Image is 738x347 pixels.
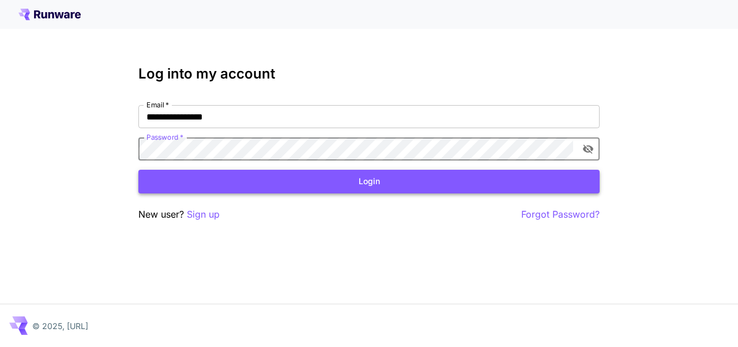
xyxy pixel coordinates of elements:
button: Login [138,170,600,193]
button: Sign up [187,207,220,222]
h3: Log into my account [138,66,600,82]
button: Forgot Password? [521,207,600,222]
label: Email [146,100,169,110]
label: Password [146,132,183,142]
p: New user? [138,207,220,222]
p: © 2025, [URL] [32,320,88,332]
button: toggle password visibility [578,139,598,159]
